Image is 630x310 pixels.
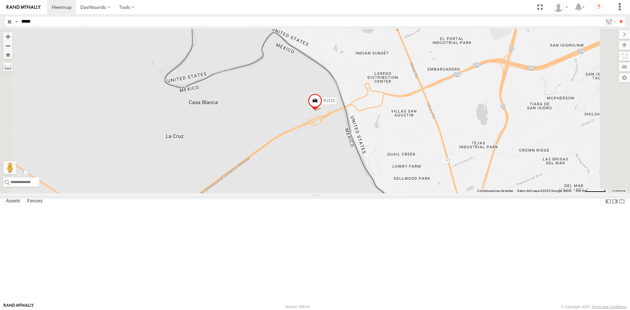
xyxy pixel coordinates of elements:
[517,189,572,193] span: Datos del mapa ©2025 Google, INEGI
[477,189,513,193] button: Combinaciones de teclas
[3,197,23,206] label: Assets
[4,303,34,310] a: Visit our Website
[324,98,335,103] span: RJ115
[561,305,626,309] div: © Copyright 2025 -
[576,189,585,193] span: 500 m
[14,17,19,26] label: Search Query
[24,197,46,206] label: Fences
[594,2,604,12] i: ?
[3,50,12,59] button: Zoom Home
[612,196,618,206] label: Dock Summary Table to the Right
[612,190,626,192] a: Condiciones (se abre en una nueva pestaña)
[619,73,630,82] label: Map Settings
[285,305,310,309] div: Version: 308.01
[605,196,612,206] label: Dock Summary Table to the Left
[3,62,12,72] label: Measure
[3,41,12,50] button: Zoom out
[603,17,617,26] label: Search Filter Options
[3,161,16,174] button: Arrastra el hombrecito naranja al mapa para abrir Street View
[619,196,625,206] label: Hide Summary Table
[592,305,626,309] a: Terms and Conditions
[574,189,608,193] button: Escala del mapa: 500 m por 59 píxeles
[551,2,570,12] div: Sebastian Velez
[3,32,12,41] button: Zoom in
[7,5,41,10] img: rand-logo.svg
